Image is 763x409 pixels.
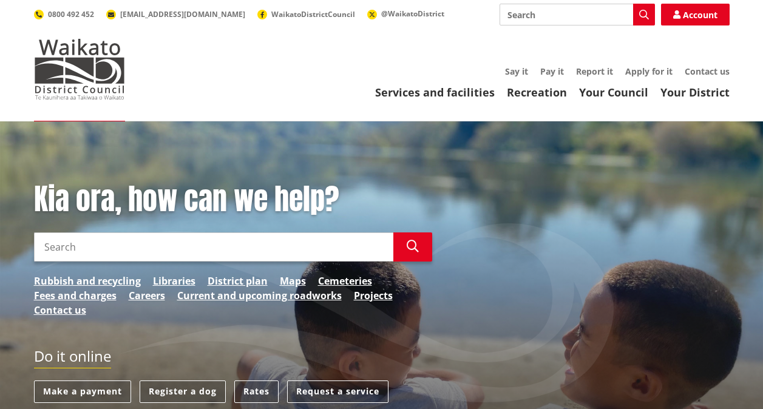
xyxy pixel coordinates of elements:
a: District plan [208,274,268,288]
a: Projects [354,288,393,303]
a: Rates [234,380,279,403]
a: Register a dog [140,380,226,403]
a: Cemeteries [318,274,372,288]
a: Apply for it [625,66,673,77]
a: Account [661,4,730,25]
a: Rubbish and recycling [34,274,141,288]
a: Pay it [540,66,564,77]
a: Careers [129,288,165,303]
a: Say it [505,66,528,77]
h2: Do it online [34,348,111,369]
input: Search input [34,232,393,262]
a: Report it [576,66,613,77]
a: Maps [280,274,306,288]
a: Current and upcoming roadworks [177,288,342,303]
input: Search input [500,4,655,25]
h1: Kia ora, how can we help? [34,182,432,217]
a: 0800 492 452 [34,9,94,19]
a: Services and facilities [375,85,495,100]
a: Your District [660,85,730,100]
a: Request a service [287,380,388,403]
a: Make a payment [34,380,131,403]
span: [EMAIL_ADDRESS][DOMAIN_NAME] [120,9,245,19]
a: WaikatoDistrictCouncil [257,9,355,19]
span: @WaikatoDistrict [381,8,444,19]
a: Contact us [34,303,86,317]
a: @WaikatoDistrict [367,8,444,19]
img: Waikato District Council - Te Kaunihera aa Takiwaa o Waikato [34,39,125,100]
a: Contact us [685,66,730,77]
a: Fees and charges [34,288,117,303]
span: WaikatoDistrictCouncil [271,9,355,19]
a: Recreation [507,85,567,100]
a: Libraries [153,274,195,288]
span: 0800 492 452 [48,9,94,19]
a: Your Council [579,85,648,100]
a: [EMAIL_ADDRESS][DOMAIN_NAME] [106,9,245,19]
